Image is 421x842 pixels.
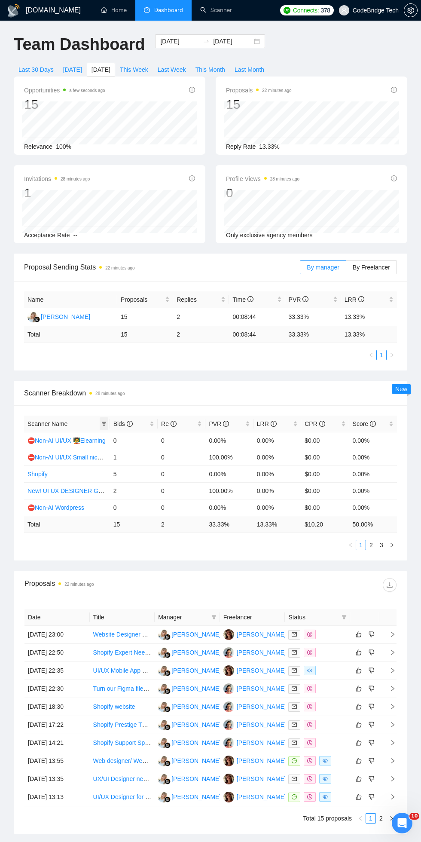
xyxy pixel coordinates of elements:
[158,482,205,499] td: 0
[292,722,297,727] span: mail
[223,793,286,800] a: AV[PERSON_NAME]
[93,793,301,800] a: UI/UX Designer for Innovative FinTech App (Figma, Mobile First, Gamification)
[205,449,253,465] td: 100.00%
[354,647,364,658] button: like
[223,649,286,655] a: AK[PERSON_NAME]
[370,421,376,427] span: info-circle
[369,775,375,782] span: dislike
[27,312,38,322] img: AK
[173,308,229,326] td: 2
[301,499,349,516] td: $0.00
[366,738,377,748] button: dislike
[366,350,376,360] button: left
[392,813,412,833] iframe: Intercom live chat
[158,685,221,692] a: AK[PERSON_NAME]
[158,631,221,637] a: AK[PERSON_NAME]
[366,629,377,640] button: dislike
[237,702,286,711] div: [PERSON_NAME]
[223,629,234,640] img: AV
[353,264,390,271] span: By Freelancer
[285,308,341,326] td: 33.33%
[195,65,225,74] span: This Month
[158,449,205,465] td: 0
[165,706,171,712] img: gigradar-bm.png
[229,308,285,326] td: 00:08:44
[110,499,158,516] td: 0
[369,631,375,638] span: dislike
[110,449,158,465] td: 1
[171,421,177,427] span: info-circle
[110,432,158,449] td: 0
[205,465,253,482] td: 0.00%
[376,813,386,824] li: 2
[14,63,58,77] button: Last 30 Days
[73,232,77,239] span: --
[209,420,229,427] span: PVR
[92,65,110,74] span: [DATE]
[349,449,397,465] td: 0.00%
[113,420,133,427] span: Bids
[285,326,341,343] td: 33.33 %
[171,774,221,784] div: [PERSON_NAME]
[165,634,171,640] img: gigradar-bm.png
[366,540,376,550] a: 2
[389,352,394,358] span: right
[165,796,171,802] img: gigradar-bm.png
[153,63,191,77] button: Last Week
[223,647,234,658] img: AK
[117,326,173,343] td: 15
[158,649,221,655] a: AK[PERSON_NAME]
[386,813,397,824] button: right
[173,291,229,308] th: Replies
[223,774,234,784] img: AV
[160,37,199,46] input: Start date
[158,775,221,782] a: AK[PERSON_NAME]
[366,774,377,784] button: dislike
[61,177,90,181] time: 28 minutes ago
[171,756,221,765] div: [PERSON_NAME]
[293,6,319,15] span: Connects:
[409,813,419,820] span: 10
[115,63,153,77] button: This Week
[161,420,177,427] span: Re
[292,740,297,745] span: mail
[366,814,375,823] a: 1
[377,350,386,360] a: 1
[356,703,362,710] span: like
[292,704,297,709] span: mail
[292,758,297,763] span: message
[376,540,387,550] li: 3
[189,175,195,181] span: info-circle
[223,421,229,427] span: info-circle
[353,420,376,427] span: Score
[366,756,377,766] button: dislike
[100,417,108,430] span: filter
[356,631,362,638] span: like
[366,683,377,694] button: dislike
[366,792,377,802] button: dislike
[110,482,158,499] td: 2
[24,262,300,273] span: Proposal Sending Stats
[223,739,286,746] a: AK[PERSON_NAME]
[117,291,173,308] th: Proposals
[210,611,218,624] span: filter
[189,87,195,93] span: info-circle
[27,504,84,511] a: ⛔Non-AI Wordpress
[395,386,407,392] span: New
[223,757,286,764] a: AV[PERSON_NAME]
[24,326,117,343] td: Total
[404,7,418,14] a: setting
[369,757,375,764] span: dislike
[7,4,21,18] img: logo
[356,685,362,692] span: like
[341,308,397,326] td: 13.33%
[366,720,377,730] button: dislike
[154,6,183,14] span: Dashboard
[205,482,253,499] td: 100.00%
[158,739,221,746] a: AK[PERSON_NAME]
[354,792,364,802] button: like
[292,686,297,691] span: mail
[223,775,286,782] a: AV[PERSON_NAME]
[226,143,256,150] span: Reply Rate
[366,350,376,360] li: Previous Page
